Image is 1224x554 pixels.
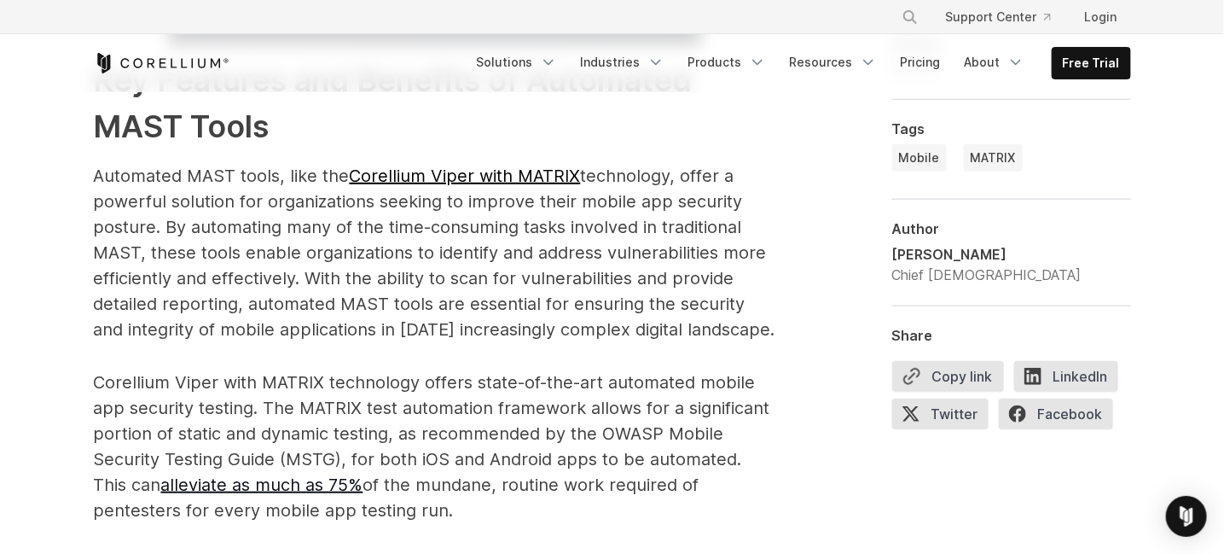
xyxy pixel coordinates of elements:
[892,244,1082,265] div: [PERSON_NAME]
[892,399,999,436] a: Twitter
[1071,2,1131,32] a: Login
[892,144,947,172] a: Mobile
[895,2,925,32] button: Search
[467,47,1131,79] div: Navigation Menu
[892,399,989,429] span: Twitter
[971,149,1016,166] span: MATRIX
[467,47,567,78] a: Solutions
[892,220,1131,237] div: Author
[964,144,1023,172] a: MATRIX
[94,57,776,149] h2: Key Features and Benefits of Automated MAST Tools
[94,370,776,523] p: Corellium Viper with MATRIX technology offers state-of-the-art automated mobile app security test...
[892,120,1131,137] div: Tags
[161,475,363,495] a: alleviate as much as 75%
[892,327,1131,344] div: Share
[1053,48,1130,79] a: Free Trial
[999,399,1123,436] a: Facebook
[350,166,581,186] a: Corellium Viper with MATRIX
[678,47,776,78] a: Products
[780,47,887,78] a: Resources
[932,2,1064,32] a: Support Center
[890,47,951,78] a: Pricing
[571,47,675,78] a: Industries
[999,399,1113,429] span: Facebook
[1014,361,1128,399] a: LinkedIn
[94,163,776,342] p: Automated MAST tools, like the technology, offer a powerful solution for organizations seeking to...
[892,265,1082,285] div: Chief [DEMOGRAPHIC_DATA]
[954,47,1035,78] a: About
[94,53,229,73] a: Corellium Home
[1166,496,1207,537] div: Open Intercom Messenger
[881,2,1131,32] div: Navigation Menu
[1014,361,1118,392] span: LinkedIn
[892,361,1004,392] button: Copy link
[899,149,940,166] span: Mobile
